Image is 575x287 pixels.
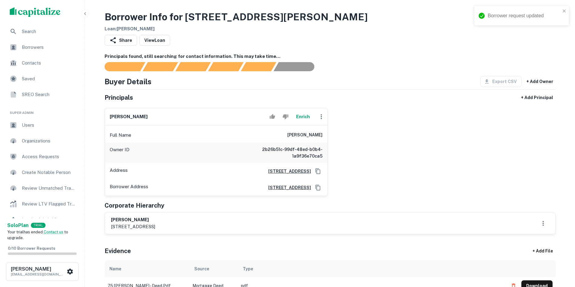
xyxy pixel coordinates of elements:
a: Contacts [5,56,80,70]
button: Share [105,35,137,46]
strong: Solo Plan [7,222,28,228]
a: Create Notable Person [5,165,80,180]
h5: Evidence [105,246,131,255]
div: Documents found, AI parsing details... [175,62,211,71]
h6: 2b26b51c-99df-48ed-b0b4-1a9f36e70ca5 [250,146,323,159]
div: Principals found, still searching for contact information. This may take time... [241,62,276,71]
a: Organizations [5,134,80,148]
h3: Borrower Info for [STREET_ADDRESS][PERSON_NAME] [105,10,368,24]
button: + Add Principal [519,92,556,103]
div: Your request is received and processing... [142,62,178,71]
p: [STREET_ADDRESS] [111,223,155,230]
a: Access Requests [5,149,80,164]
div: AI fulfillment process complete. [274,62,322,71]
a: Review Unmatched Transactions [5,181,80,195]
h5: Corporate Hierarchy [105,201,164,210]
a: ViewLoan [139,35,170,46]
h6: [PERSON_NAME] [11,267,65,272]
div: Borrower request updated [488,12,560,19]
button: + Add Owner [524,76,556,87]
a: Borrowers [5,40,80,55]
button: Enrich [293,111,313,123]
a: Saved [5,72,80,86]
div: Name [109,265,121,272]
span: Create Notable Person [22,169,76,176]
p: Address [110,167,128,176]
h6: Loan : [PERSON_NAME] [105,25,368,32]
button: close [562,8,567,14]
span: Lender Admin View [22,216,76,223]
h4: Buyer Details [105,76,152,87]
li: Super Admin [5,103,80,118]
a: Lender Admin View [5,212,80,227]
span: Contacts [22,59,76,67]
div: Sending borrower request to AI... [97,62,143,71]
h5: Principals [105,93,133,102]
a: Contact us [44,230,63,234]
span: Borrowers [22,44,76,51]
a: Users [5,118,80,132]
span: Your trial has ended. to upgrade. [7,230,68,240]
div: Type [243,265,253,272]
span: Search [22,28,76,35]
a: SREO Search [5,87,80,102]
img: capitalize-logo.png [10,7,61,17]
iframe: Chat Widget [545,239,575,268]
p: Owner ID [110,146,129,159]
h6: [PERSON_NAME] [111,216,155,223]
button: Accept [267,111,278,123]
div: + Add File [522,246,564,257]
a: Search [5,24,80,39]
th: Type [238,260,505,277]
p: [EMAIL_ADDRESS][DOMAIN_NAME] [11,272,65,277]
span: Review LTV Flagged Transactions [22,200,76,208]
div: Principals found, AI now looking for contact information... [208,62,243,71]
span: Review Unmatched Transactions [22,185,76,192]
button: Reject [280,111,291,123]
p: Full Name [110,132,131,139]
div: Source [194,265,209,272]
p: Borrower Address [110,183,148,192]
a: [STREET_ADDRESS] [263,168,311,175]
span: Organizations [22,137,76,145]
span: 0 / 10 Borrower Requests [8,246,55,251]
h6: [PERSON_NAME] [287,132,323,139]
button: [PERSON_NAME][EMAIL_ADDRESS][DOMAIN_NAME] [6,262,79,281]
button: Copy Address [313,183,323,192]
th: Name [105,260,189,277]
a: Review LTV Flagged Transactions [5,197,80,211]
button: Copy Address [313,167,323,176]
h6: Principals found, still searching for contact information. This may take time... [105,53,556,60]
span: Access Requests [22,153,76,160]
th: Source [189,260,238,277]
a: [STREET_ADDRESS] [263,184,311,191]
span: Saved [22,75,76,82]
h6: [PERSON_NAME] [110,113,148,120]
div: TRIAL [31,223,45,228]
span: Users [22,122,76,129]
span: SREO Search [22,91,76,98]
a: SoloPlan [7,222,28,229]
